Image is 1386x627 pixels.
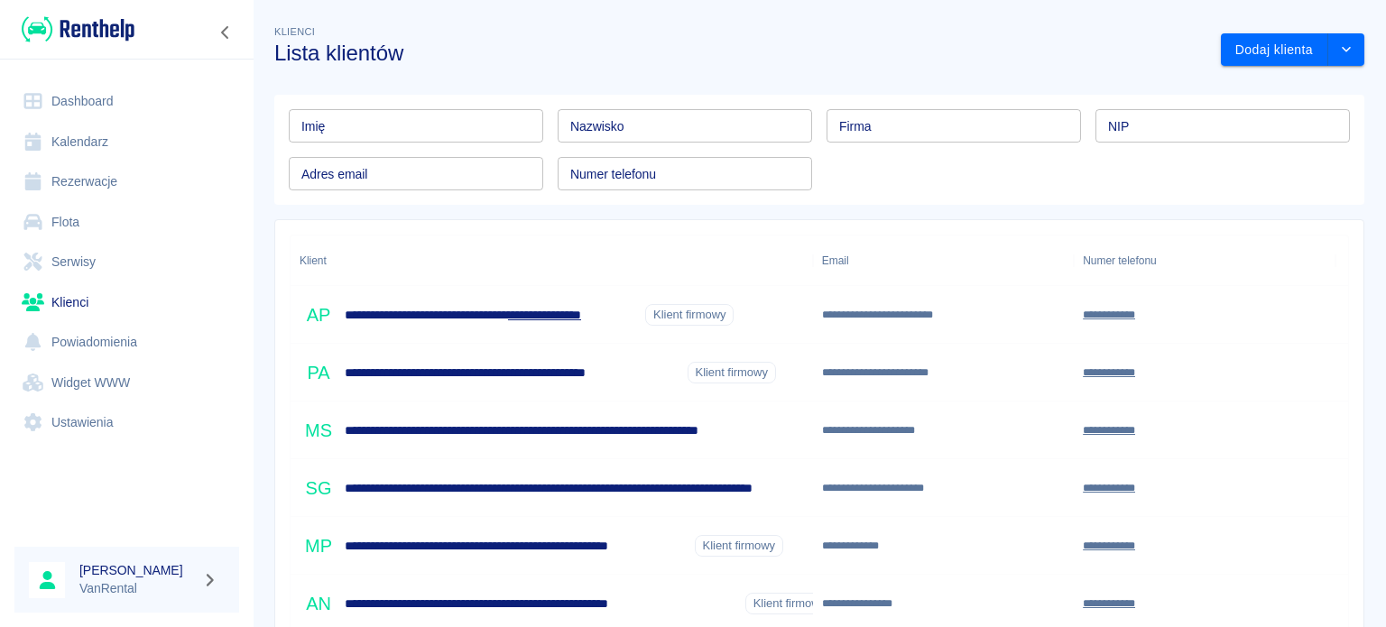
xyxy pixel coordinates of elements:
[274,26,315,37] span: Klienci
[300,354,337,392] div: PA
[1074,235,1335,286] div: Numer telefonu
[300,235,327,286] div: Klient
[79,579,195,598] p: VanRental
[813,235,1074,286] div: Email
[646,307,733,323] span: Klient firmowy
[1328,33,1364,67] button: drop-down
[300,527,337,565] div: MP
[300,585,337,622] div: AN
[14,402,239,443] a: Ustawienia
[822,235,849,286] div: Email
[14,282,239,323] a: Klienci
[291,235,813,286] div: Klient
[14,363,239,403] a: Widget WWW
[1221,33,1328,67] button: Dodaj klienta
[79,561,195,579] h6: [PERSON_NAME]
[746,595,833,612] span: Klient firmowy
[14,14,134,44] a: Renthelp logo
[14,202,239,243] a: Flota
[212,21,239,44] button: Zwiń nawigację
[300,296,337,334] div: AP
[14,322,239,363] a: Powiadomienia
[300,411,337,449] div: MS
[696,538,782,554] span: Klient firmowy
[14,161,239,202] a: Rezerwacje
[1083,235,1156,286] div: Numer telefonu
[22,14,134,44] img: Renthelp logo
[14,242,239,282] a: Serwisy
[14,81,239,122] a: Dashboard
[300,469,337,507] div: SG
[14,122,239,162] a: Kalendarz
[274,41,1206,66] h3: Lista klientów
[688,364,775,381] span: Klient firmowy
